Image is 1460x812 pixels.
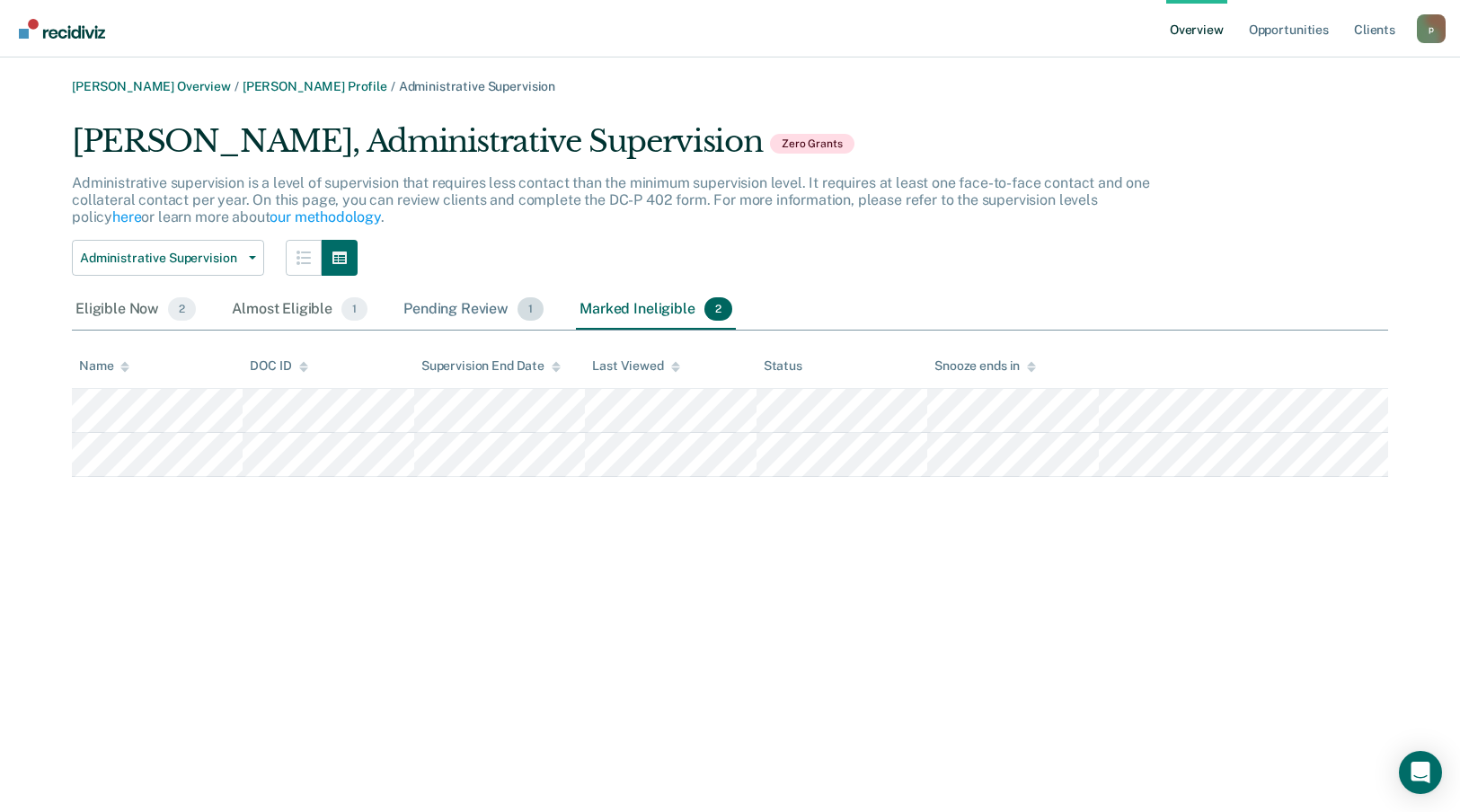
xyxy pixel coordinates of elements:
div: Open Intercom Messenger [1399,751,1442,794]
span: Administrative Supervision [80,251,242,266]
span: / [231,79,243,93]
span: 2 [168,297,196,321]
div: [PERSON_NAME], Administrative Supervision [72,123,1167,174]
span: Zero Grants [770,134,854,154]
img: Recidiviz [19,19,105,39]
div: Snooze ends in [934,358,1036,374]
div: Last Viewed [592,358,679,374]
div: Status [764,358,802,374]
p: Administrative supervision is a level of supervision that requires less contact than the minimum ... [72,174,1150,225]
div: Pending Review1 [400,290,547,330]
div: DOC ID [250,358,307,374]
div: Name [79,358,129,374]
a: [PERSON_NAME] Overview [72,79,231,93]
a: [PERSON_NAME] Profile [243,79,387,93]
span: / [387,79,399,93]
div: Eligible Now2 [72,290,199,330]
span: 2 [704,297,732,321]
div: Marked Ineligible2 [576,290,736,330]
button: Administrative Supervision [72,240,264,276]
a: here [112,208,141,225]
a: our methodology [270,208,381,225]
span: 1 [518,297,544,321]
span: Administrative Supervision [399,79,555,93]
div: p [1417,14,1446,43]
span: 1 [341,297,367,321]
div: Almost Eligible1 [228,290,371,330]
div: Supervision End Date [421,358,561,374]
button: Profile dropdown button [1417,14,1446,43]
